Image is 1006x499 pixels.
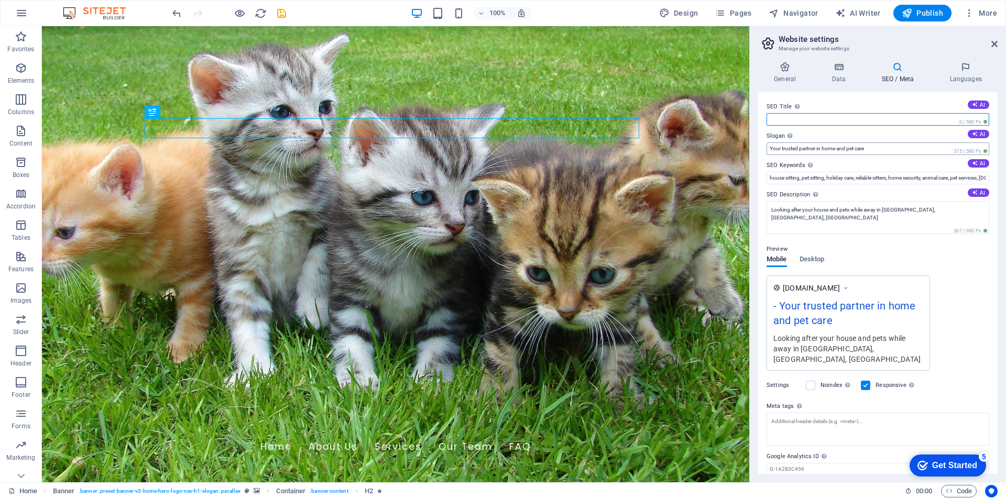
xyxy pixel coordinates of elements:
label: Settings [767,379,801,392]
label: Meta tags [767,400,989,413]
span: Design [659,8,698,18]
span: : [923,487,925,495]
label: Responsive [876,379,917,392]
div: Looking after your house and pets while away in [GEOGRAPHIC_DATA], [GEOGRAPHIC_DATA], [GEOGRAPHIC... [773,332,923,364]
i: Undo: Edit title (Ctrl+Z) [171,7,183,19]
i: Reload page [255,7,267,19]
span: 0 / 580 Px [957,118,989,126]
span: AI Writer [835,8,881,18]
p: Forms [12,422,30,430]
button: More [960,5,1001,21]
p: Footer [12,391,30,399]
div: Design (Ctrl+Alt+Y) [655,5,703,21]
p: Images [10,296,32,305]
img: Editor Logo [60,7,139,19]
span: Desktop [800,253,825,268]
span: Click to select. Double-click to edit [53,485,75,497]
button: reload [254,7,267,19]
span: 567 / 990 Px [952,227,989,235]
button: AI Writer [831,5,885,21]
i: Save (Ctrl+S) [276,7,288,19]
h6: Session time [905,485,933,497]
label: SEO Title [767,101,989,113]
span: . banner-content [310,485,348,497]
button: SEO Title [968,101,989,109]
label: SEO Keywords [767,159,989,172]
h2: Website settings [779,35,998,44]
p: Boxes [13,171,30,179]
span: Code [946,485,972,497]
span: Publish [902,8,943,18]
span: Navigator [769,8,818,18]
button: SEO Description [968,188,989,197]
label: SEO Description [767,188,989,201]
input: G-1A2B3C456 [767,463,989,475]
input: Slogan... [767,142,989,155]
span: Mobile [767,253,787,268]
button: Navigator [764,5,823,21]
p: Marketing [6,453,35,462]
button: 100% [474,7,511,19]
button: Code [941,485,977,497]
span: Click to select. Double-click to edit [276,485,305,497]
span: 375 / 580 Px [952,148,989,155]
span: . banner .preset-banner-v3-home-hero-logo-nav-h1-slogan .parallax [79,485,240,497]
label: Google Analytics ID [767,450,989,463]
label: Noindex [821,379,855,392]
h4: Data [816,62,866,84]
button: save [275,7,288,19]
div: Get Started 5 items remaining, 0% complete [8,5,85,27]
h4: Languages [934,62,998,84]
p: Tables [12,234,30,242]
i: This element contains a background [254,488,260,494]
i: On resize automatically adjust zoom level to fit chosen device. [517,8,526,18]
h6: 100% [489,7,506,19]
p: Columns [8,108,34,116]
button: Publish [893,5,952,21]
span: More [964,8,997,18]
div: Preview [767,256,824,275]
i: Element contains an animation [377,488,382,494]
div: 5 [78,2,88,13]
p: Accordion [6,202,36,210]
a: Click to cancel selection. Double-click to open Pages [8,485,37,497]
div: Get Started [31,12,76,21]
p: Content [9,139,32,148]
span: 00 00 [916,485,932,497]
span: Pages [715,8,751,18]
p: Slider [13,328,29,336]
span: Click to select. Double-click to edit [365,485,373,497]
button: Design [655,5,703,21]
h3: Manage your website settings [779,44,977,53]
p: Header [10,359,31,368]
div: - Your trusted partner in home and pet care [773,298,923,333]
label: Slogan [767,130,989,142]
h4: General [758,62,816,84]
button: Pages [710,5,756,21]
h4: SEO / Meta [866,62,934,84]
button: Click here to leave preview mode and continue editing [233,7,246,19]
button: Usercentrics [985,485,998,497]
span: [DOMAIN_NAME] [783,283,840,293]
p: Elements [8,76,35,85]
button: SEO Keywords [968,159,989,168]
p: Features [8,265,34,273]
p: Favorites [7,45,34,53]
i: This element is a customizable preset [245,488,249,494]
button: Slogan [968,130,989,138]
nav: breadcrumb [53,485,382,497]
p: Preview [767,243,788,256]
button: undo [170,7,183,19]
